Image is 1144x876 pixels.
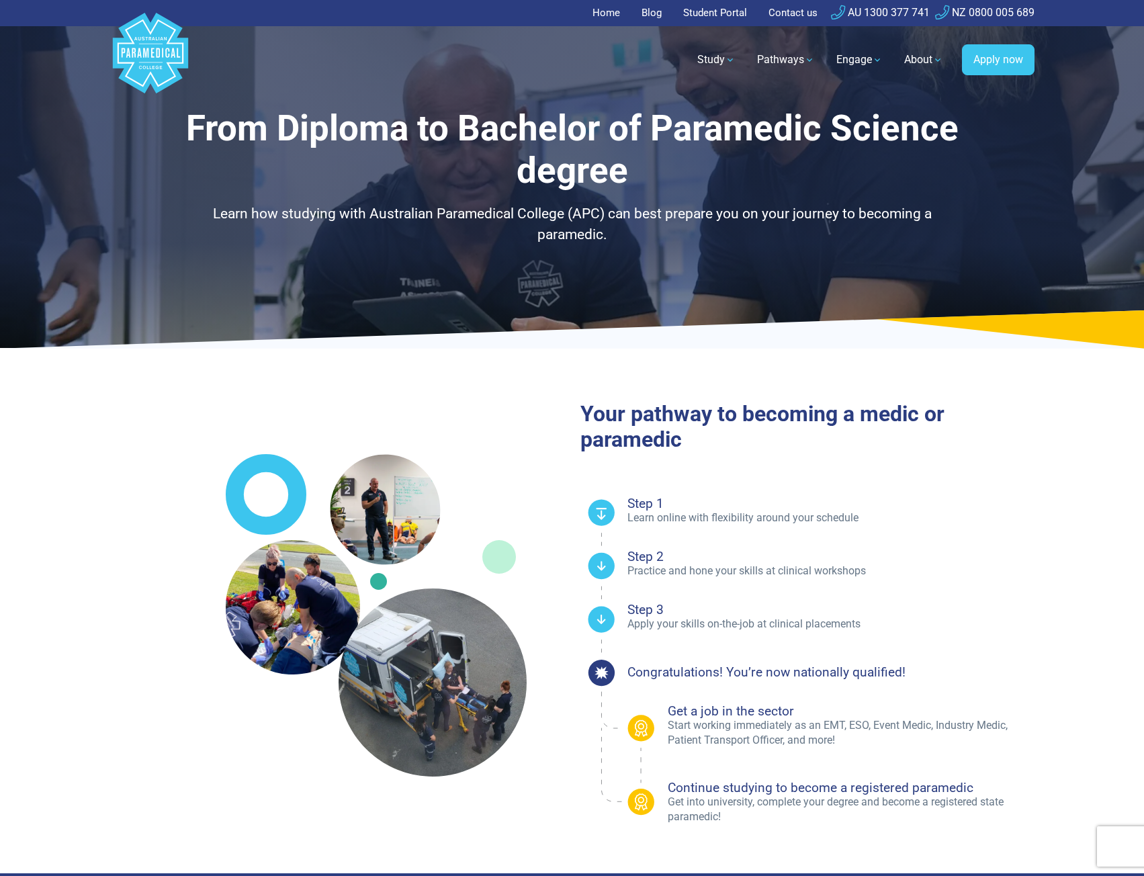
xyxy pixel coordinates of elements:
p: Learn online with flexibility around your schedule [627,511,1035,525]
a: About [896,41,951,79]
a: Pathways [749,41,823,79]
p: Practice and hone your skills at clinical workshops [627,564,1035,578]
p: Start working immediately as an EMT, ESO, Event Medic, Industry Medic, Patient Transport Officer,... [668,718,1035,748]
p: Get into university, complete your degree and become a registered state paramedic! [668,795,1035,825]
p: Learn how studying with Australian Paramedical College (APC) can best prepare you on your journey... [179,204,965,246]
a: Apply now [962,44,1035,75]
h4: Congratulations! You’re now nationally qualified! [627,666,906,678]
h1: From Diploma to Bachelor of Paramedic Science degree [179,107,965,193]
h4: Continue studying to become a registered paramedic [668,781,1035,794]
a: Australian Paramedical College [110,26,191,94]
h4: Step 1 [627,497,1035,510]
a: NZ 0800 005 689 [935,6,1035,19]
a: Engage [828,41,891,79]
h4: Step 3 [627,603,1035,616]
h4: Step 2 [627,550,1035,563]
a: Study [689,41,744,79]
p: Apply your skills on-the-job at clinical placements [627,617,1035,631]
h2: Your pathway to becoming a medic or paramedic [580,401,1035,453]
a: AU 1300 377 741 [831,6,930,19]
h4: Get a job in the sector [668,705,1035,717]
